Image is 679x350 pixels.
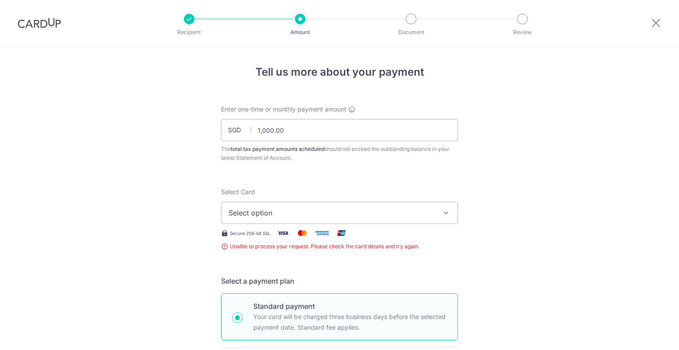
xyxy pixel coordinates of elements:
p: Amount [267,28,333,37]
button: Select option [221,202,458,224]
p: Recipient [156,28,222,37]
div: The should not exceed the outstanding balance in your latest Statement of Account. [221,145,458,162]
img: Mastercard [294,227,311,238]
img: CardUp [18,18,61,28]
h5: Select a payment plan [221,276,458,286]
input: 0.00 [221,119,458,141]
p: Review [490,28,555,37]
span: translation missing: en.payables.payment_networks.credit_card.summary.labels.select_card [221,188,255,196]
h4: Tell us more about your payment [221,64,458,80]
img: American Express [313,227,331,238]
p: Your card will be charged three business days before the selected payment date. Standard fee appl... [253,312,447,333]
b: total tax payment amounts scheduled [231,146,324,152]
span: Select option [229,208,435,218]
span: Secure 256-bit SSL [230,230,271,237]
img: Visa [274,227,292,238]
span: SGD [228,126,251,135]
img: Union Pay [332,227,350,238]
span: Unable to process your request. Please check the card details and try again. [221,242,458,251]
iframe: Opens a widget where you can find more information [622,323,670,346]
p: Document [378,28,444,37]
span: Enter one-time or monthly payment amount [221,105,347,114]
p: Standard payment [253,301,447,312]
